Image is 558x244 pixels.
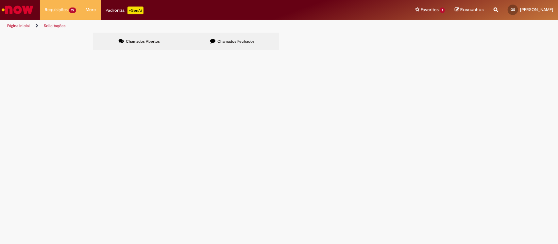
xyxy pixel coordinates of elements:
[5,20,367,32] ul: Trilhas de página
[44,23,66,28] a: Solicitações
[520,7,553,12] span: [PERSON_NAME]
[126,39,160,44] span: Chamados Abertos
[127,7,144,14] p: +GenAi
[460,7,484,13] span: Rascunhos
[45,7,68,13] span: Requisições
[1,3,34,16] img: ServiceNow
[421,7,439,13] span: Favoritos
[106,7,144,14] div: Padroniza
[86,7,96,13] span: More
[511,8,515,12] span: GG
[69,8,76,13] span: 99
[217,39,255,44] span: Chamados Fechados
[7,23,30,28] a: Página inicial
[455,7,484,13] a: Rascunhos
[440,8,445,13] span: 1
